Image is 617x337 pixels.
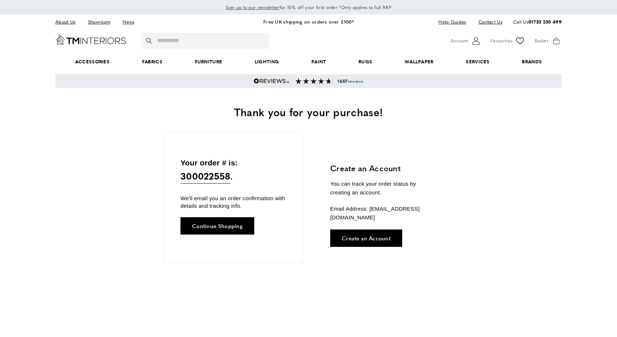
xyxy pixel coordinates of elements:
[528,18,562,25] a: 01733 230 499
[337,78,347,84] strong: 1657
[490,35,525,46] a: Favourites
[490,37,512,45] span: Favourites
[82,17,116,27] a: Showroom
[55,35,126,45] a: Go to Home page
[263,18,354,25] a: Free UK shipping on orders over £100*
[342,235,391,241] span: Create an Account
[337,78,363,84] span: reviews
[330,180,437,197] p: You can track your order status by creating an account.
[295,78,332,84] img: Reviews section
[126,51,179,73] a: Fabrics
[254,78,290,84] img: Reviews.io 5 stars
[388,51,450,73] a: Wallpaper
[330,229,402,247] a: Create an Account
[450,51,506,73] a: Services
[433,17,471,27] a: Help Guides
[226,4,280,11] a: Sign up to our newsletter
[179,51,238,73] a: Furniture
[342,51,388,73] a: Rugs
[59,51,126,73] span: Accessories
[451,35,481,46] button: Customer Account
[180,194,286,210] p: We'll email you an order confirmation with details and tracking info.
[117,17,140,27] a: News
[226,4,280,10] span: Sign up to our newsletter
[234,104,383,119] span: Thank you for your purchase!
[192,223,243,228] span: Continue Shopping
[226,4,391,10] span: for 10% off your first order *Only applies to full RRP
[180,169,230,184] span: 300022558
[180,217,254,235] a: Continue Shopping
[506,51,558,73] a: Brands
[473,17,502,27] a: Contact Us
[180,157,286,184] p: Your order # is: .
[238,51,295,73] a: Lighting
[513,18,562,26] p: Call Us
[55,17,81,27] a: About Us
[146,33,153,49] button: Search
[451,37,468,45] span: Account
[330,205,437,222] p: Email Address: [EMAIL_ADDRESS][DOMAIN_NAME]
[295,51,342,73] a: Paint
[330,163,437,174] h3: Create an Account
